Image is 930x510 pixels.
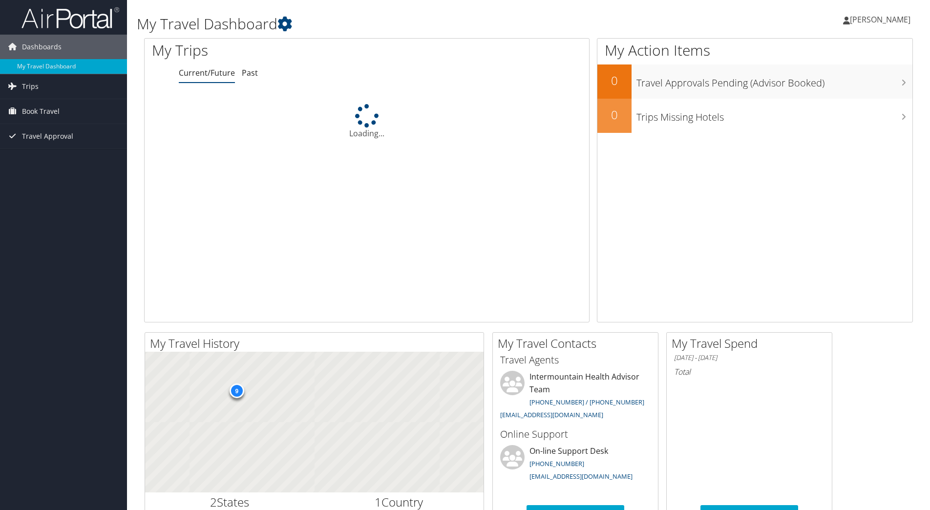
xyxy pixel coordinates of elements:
[636,106,912,124] h3: Trips Missing Hotels
[597,72,632,89] h2: 0
[137,14,659,34] h1: My Travel Dashboard
[500,353,651,367] h3: Travel Agents
[21,6,119,29] img: airportal-logo.png
[597,99,912,133] a: 0Trips Missing Hotels
[672,335,832,352] h2: My Travel Spend
[850,14,910,25] span: [PERSON_NAME]
[529,472,633,481] a: [EMAIL_ADDRESS][DOMAIN_NAME]
[597,40,912,61] h1: My Action Items
[22,74,39,99] span: Trips
[145,104,589,139] div: Loading...
[22,35,62,59] span: Dashboards
[150,335,484,352] h2: My Travel History
[674,366,824,377] h6: Total
[529,459,584,468] a: [PHONE_NUMBER]
[529,398,644,406] a: [PHONE_NUMBER] / [PHONE_NUMBER]
[22,124,73,149] span: Travel Approval
[495,445,655,485] li: On-line Support Desk
[500,410,603,419] a: [EMAIL_ADDRESS][DOMAIN_NAME]
[674,353,824,362] h6: [DATE] - [DATE]
[152,40,397,61] h1: My Trips
[597,64,912,99] a: 0Travel Approvals Pending (Advisor Booked)
[242,67,258,78] a: Past
[210,494,217,510] span: 2
[498,335,658,352] h2: My Travel Contacts
[597,106,632,123] h2: 0
[229,383,244,398] div: 9
[179,67,235,78] a: Current/Future
[375,494,381,510] span: 1
[636,71,912,90] h3: Travel Approvals Pending (Advisor Booked)
[500,427,651,441] h3: Online Support
[843,5,920,34] a: [PERSON_NAME]
[495,371,655,423] li: Intermountain Health Advisor Team
[22,99,60,124] span: Book Travel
